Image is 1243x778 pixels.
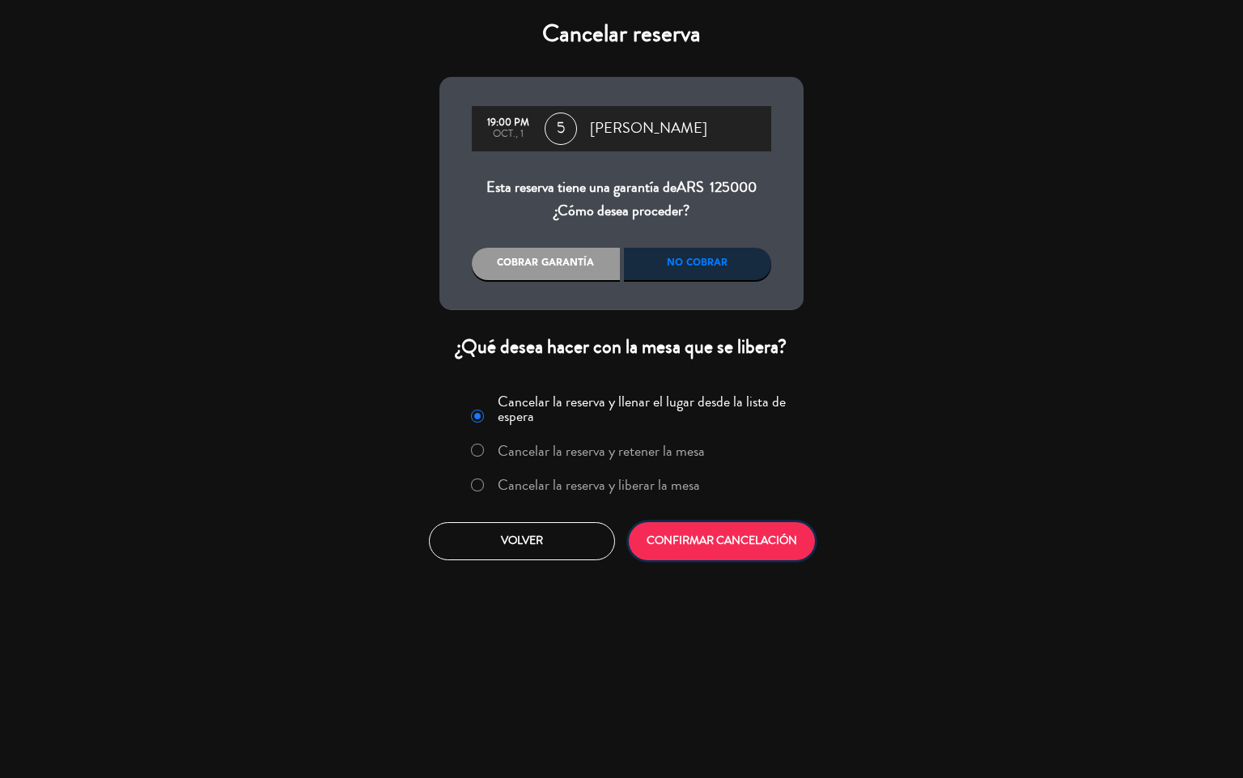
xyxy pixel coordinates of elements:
label: Cancelar la reserva y retener la mesa [498,444,705,458]
label: Cancelar la reserva y liberar la mesa [498,478,700,492]
button: Volver [429,522,615,560]
div: Esta reserva tiene una garantía de ¿Cómo desea proceder? [472,176,771,223]
h4: Cancelar reserva [439,19,804,49]
span: 5 [545,113,577,145]
div: oct., 1 [480,129,537,140]
button: CONFIRMAR CANCELACIÓN [629,522,815,560]
span: 125000 [710,176,757,198]
span: ARS [677,176,704,198]
div: Cobrar garantía [472,248,620,280]
span: [PERSON_NAME] [590,117,707,141]
label: Cancelar la reserva y llenar el lugar desde la lista de espera [498,394,794,423]
div: ¿Qué desea hacer con la mesa que se libera? [439,334,804,359]
div: 19:00 PM [480,117,537,129]
div: No cobrar [624,248,772,280]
